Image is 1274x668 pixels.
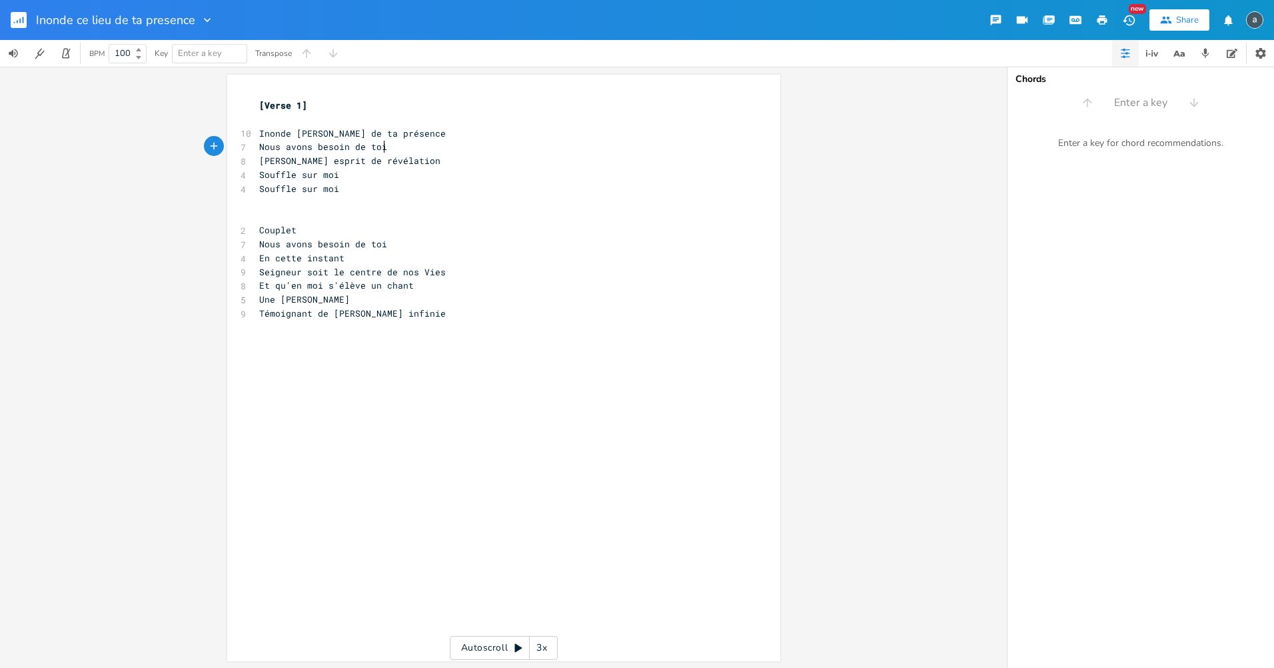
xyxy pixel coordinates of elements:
span: [Verse 1] [259,99,307,111]
span: Enter a key [1114,95,1167,111]
div: Autoscroll [450,636,558,660]
span: Et qu'en moi s'élève un chant [259,279,414,291]
div: Key [155,49,168,57]
span: [PERSON_NAME] esprit de révélation [259,155,440,167]
span: Nous avons besoin de toi [259,141,387,153]
span: Souffle sur moi [259,183,339,195]
div: 3x [530,636,554,660]
span: Enter a key [178,47,222,59]
span: Témoignant de [PERSON_NAME] infinie [259,307,446,319]
div: Transpose [255,49,292,57]
div: BPM [89,50,105,57]
span: Couplet [259,224,297,236]
span: Seigneur soit le centre de nos Vies [259,266,446,278]
span: Inonde ce lieu de ta presence [36,14,195,26]
img: alvin cavaree [1246,11,1263,29]
div: Enter a key for chord recommendations. [1007,129,1274,157]
div: Share [1176,14,1199,26]
button: Share [1149,9,1209,31]
span: Nous avons besoin de toi [259,238,387,250]
button: New [1115,8,1142,32]
span: Souffle sur moi [259,169,339,181]
span: Une [PERSON_NAME] [259,293,350,305]
span: En cette instant [259,252,344,264]
div: New [1129,4,1146,14]
div: Chords [1015,75,1266,84]
span: Inonde [PERSON_NAME] de ta présence [259,127,446,139]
